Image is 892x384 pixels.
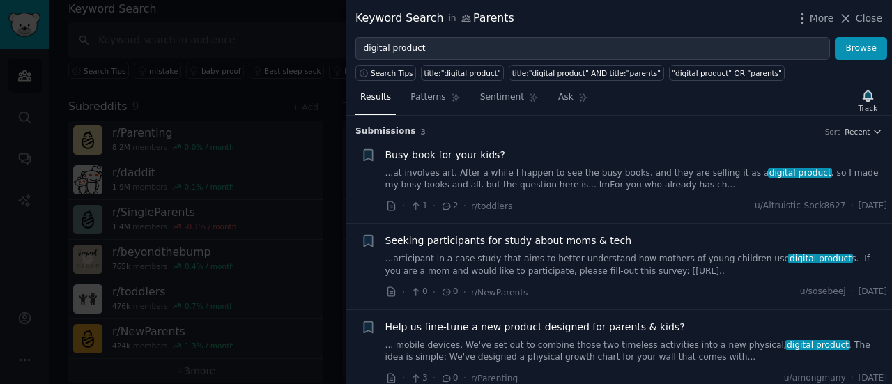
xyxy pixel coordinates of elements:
[355,86,396,115] a: Results
[355,65,416,81] button: Search Tips
[406,86,465,115] a: Patterns
[410,91,445,104] span: Patterns
[410,286,427,298] span: 0
[402,199,405,213] span: ·
[385,253,888,277] a: ...articipant in a case study that aims to better understand how mothers of young children usedig...
[859,200,887,213] span: [DATE]
[385,339,888,364] a: ... mobile devices. We've set out to combine those two timeless activities into a new physical/di...
[440,200,458,213] span: 2
[825,127,840,137] div: Sort
[553,86,593,115] a: Ask
[795,11,834,26] button: More
[810,11,834,26] span: More
[480,91,524,104] span: Sentiment
[385,148,505,162] a: Busy book for your kids?
[788,254,853,263] span: digital product
[845,127,882,137] button: Recent
[355,37,830,61] input: Try a keyword related to your business
[440,286,458,298] span: 0
[355,10,514,27] div: Keyword Search Parents
[360,91,391,104] span: Results
[385,233,632,248] a: Seeking participants for study about moms & tech
[558,91,574,104] span: Ask
[463,285,466,300] span: ·
[410,200,427,213] span: 1
[755,200,846,213] span: u/Altruistic-Sock8627
[433,285,436,300] span: ·
[768,168,833,178] span: digital product
[856,11,882,26] span: Close
[402,285,405,300] span: ·
[851,286,854,298] span: ·
[835,37,887,61] button: Browse
[433,199,436,213] span: ·
[672,68,782,78] div: "digital product" OR "parents"
[785,340,850,350] span: digital product
[463,199,466,213] span: ·
[385,320,685,335] a: Help us fine-tune a new product designed for parents & kids?
[669,65,785,81] a: "digital product" OR "parents"
[385,167,888,192] a: ...at involves art. After a while I happen to see the busy books, and they are selling it as adig...
[859,286,887,298] span: [DATE]
[371,68,413,78] span: Search Tips
[509,65,664,81] a: title:"digital product" AND title:"parents"
[448,13,456,25] span: in
[859,103,877,113] div: Track
[424,68,501,78] div: title:"digital product"
[800,286,846,298] span: u/sosebeej
[475,86,544,115] a: Sentiment
[421,65,504,81] a: title:"digital product"
[845,127,870,137] span: Recent
[471,374,518,383] span: r/Parenting
[851,200,854,213] span: ·
[471,288,528,298] span: r/NewParents
[838,11,882,26] button: Close
[512,68,661,78] div: title:"digital product" AND title:"parents"
[471,201,512,211] span: r/toddlers
[355,125,416,138] span: Submission s
[421,128,426,136] span: 3
[854,86,882,115] button: Track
